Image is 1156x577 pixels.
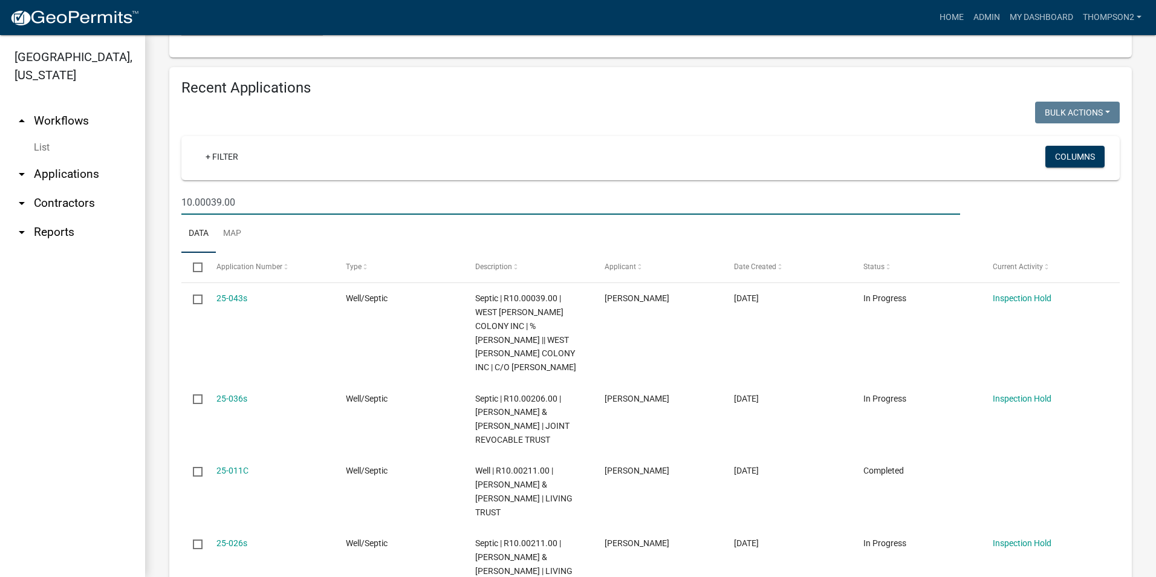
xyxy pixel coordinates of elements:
[605,466,669,475] span: Shari Bartlett
[181,190,960,215] input: Search for applications
[216,215,248,253] a: Map
[196,146,248,168] a: + Filter
[935,6,969,29] a: Home
[181,79,1120,97] h4: Recent Applications
[204,253,334,282] datatable-header-cell: Application Number
[993,538,1051,548] a: Inspection Hold
[346,538,388,548] span: Well/Septic
[863,466,904,475] span: Completed
[852,253,981,282] datatable-header-cell: Status
[475,466,573,517] span: Well | R10.00211.00 | CHARLES G & MARLENE J MAYHEW | LIVING TRUST
[605,538,669,548] span: Shari Bartlett
[863,394,906,403] span: In Progress
[969,6,1005,29] a: Admin
[993,262,1043,271] span: Current Activity
[475,293,576,372] span: Septic | R10.00039.00 | WEST NEWTON COLONY INC | % MIKE ZIEMANN || WEST NEWTON COLONY INC | C/O M...
[722,253,852,282] datatable-header-cell: Date Created
[605,293,669,303] span: Shari Bartlett
[734,293,759,303] span: 09/04/2025
[216,262,282,271] span: Application Number
[863,538,906,548] span: In Progress
[15,114,29,128] i: arrow_drop_up
[993,394,1051,403] a: Inspection Hold
[181,215,216,253] a: Data
[216,293,247,303] a: 25-043s
[605,262,636,271] span: Applicant
[734,466,759,475] span: 07/24/2025
[863,262,885,271] span: Status
[346,293,388,303] span: Well/Septic
[605,394,669,403] span: Shari Bartlett
[464,253,593,282] datatable-header-cell: Description
[216,538,247,548] a: 25-026s
[1045,146,1105,168] button: Columns
[734,538,759,548] span: 06/26/2025
[15,225,29,240] i: arrow_drop_down
[1078,6,1146,29] a: Thompson2
[734,394,759,403] span: 08/01/2025
[993,293,1051,303] a: Inspection Hold
[475,262,512,271] span: Description
[346,262,362,271] span: Type
[15,167,29,181] i: arrow_drop_down
[346,394,388,403] span: Well/Septic
[734,262,776,271] span: Date Created
[216,466,248,475] a: 25-011C
[15,196,29,210] i: arrow_drop_down
[1035,102,1120,123] button: Bulk Actions
[181,253,204,282] datatable-header-cell: Select
[1005,6,1078,29] a: My Dashboard
[346,466,388,475] span: Well/Septic
[216,394,247,403] a: 25-036s
[981,253,1111,282] datatable-header-cell: Current Activity
[475,394,570,445] span: Septic | R10.00206.00 | JOSEPH R & MAREN M BRUESKE | JOINT REVOCABLE TRUST
[593,253,722,282] datatable-header-cell: Applicant
[334,253,463,282] datatable-header-cell: Type
[863,293,906,303] span: In Progress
